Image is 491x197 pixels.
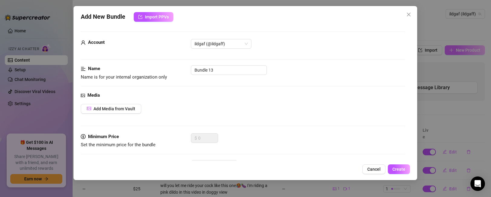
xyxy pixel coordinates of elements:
[81,133,86,140] span: dollar
[388,164,410,174] button: Create
[368,167,381,172] span: Cancel
[88,160,123,166] strong: Izzy AI Assistant
[195,39,248,48] span: ildgaf (@ildgaff)
[191,65,267,75] input: Enter a name
[88,134,119,139] strong: Minimum Price
[363,164,386,174] button: Cancel
[88,40,105,45] strong: Account
[191,160,237,170] button: Describe with AI
[470,176,485,191] div: Open Intercom Messenger
[393,167,406,172] span: Create
[134,12,173,22] button: Import PPVs
[81,92,85,99] span: picture
[138,15,142,19] span: import
[407,12,411,17] span: close
[145,15,169,19] span: Import PPVs
[87,106,91,111] span: picture
[404,10,414,19] button: Close
[81,65,86,73] span: align-left
[93,106,135,111] span: Add Media from Vault
[81,104,141,114] button: Add Media from Vault
[87,92,100,98] strong: Media
[81,74,167,80] span: Name is for your internal organization only
[404,12,414,17] span: Close
[81,39,86,46] span: user
[81,12,125,22] span: Add New Bundle
[81,142,155,147] span: Set the minimum price for the bundle
[88,66,100,71] strong: Name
